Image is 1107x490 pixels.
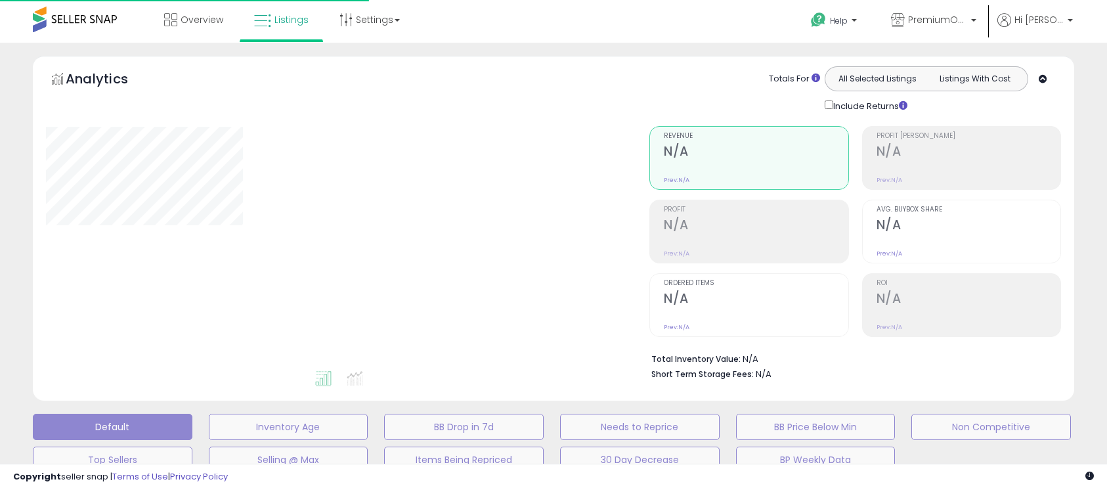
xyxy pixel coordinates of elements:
[664,217,848,235] h2: N/A
[664,144,848,162] h2: N/A
[877,144,1060,162] h2: N/A
[911,414,1071,440] button: Non Competitive
[664,323,689,331] small: Prev: N/A
[33,447,192,473] button: Top Sellers
[664,176,689,184] small: Prev: N/A
[651,350,1051,366] li: N/A
[756,368,771,380] span: N/A
[810,12,827,28] i: Get Help
[877,291,1060,309] h2: N/A
[181,13,223,26] span: Overview
[908,13,967,26] span: PremiumOutdoorGrills
[112,470,168,483] a: Terms of Use
[66,70,154,91] h5: Analytics
[800,2,870,43] a: Help
[33,414,192,440] button: Default
[664,280,848,287] span: Ordered Items
[877,323,902,331] small: Prev: N/A
[877,176,902,184] small: Prev: N/A
[209,414,368,440] button: Inventory Age
[384,447,544,473] button: Items Being Repriced
[664,250,689,257] small: Prev: N/A
[815,98,923,113] div: Include Returns
[877,133,1060,140] span: Profit [PERSON_NAME]
[13,470,61,483] strong: Copyright
[877,280,1060,287] span: ROI
[560,414,720,440] button: Needs to Reprice
[13,471,228,483] div: seller snap | |
[736,414,896,440] button: BB Price Below Min
[829,70,926,87] button: All Selected Listings
[736,447,896,473] button: BP Weekly Data
[651,353,741,365] b: Total Inventory Value:
[830,15,848,26] span: Help
[1014,13,1064,26] span: Hi [PERSON_NAME]
[664,291,848,309] h2: N/A
[274,13,309,26] span: Listings
[997,13,1073,43] a: Hi [PERSON_NAME]
[664,206,848,213] span: Profit
[651,368,754,380] b: Short Term Storage Fees:
[877,217,1060,235] h2: N/A
[877,250,902,257] small: Prev: N/A
[170,470,228,483] a: Privacy Policy
[384,414,544,440] button: BB Drop in 7d
[877,206,1060,213] span: Avg. Buybox Share
[769,73,820,85] div: Totals For
[209,447,368,473] button: Selling @ Max
[664,133,848,140] span: Revenue
[560,447,720,473] button: 30 Day Decrease
[926,70,1024,87] button: Listings With Cost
